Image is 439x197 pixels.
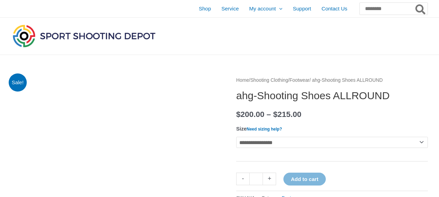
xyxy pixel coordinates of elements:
input: Product quantity [249,173,263,185]
img: Sport Shooting Depot [11,23,157,49]
span: – [267,110,271,119]
a: + [263,173,276,185]
nav: Breadcrumb [236,76,428,85]
a: - [236,173,249,185]
span: $ [273,110,278,119]
span: $ [236,110,241,119]
a: Footwear [289,78,309,83]
bdi: 200.00 [236,110,264,119]
span: Sale! [9,73,27,92]
h1: ahg-Shooting Shoes ALLROUND [236,89,428,102]
a: Need sizing help? [247,127,282,132]
bdi: 215.00 [273,110,301,119]
a: Home [236,78,249,83]
label: Size [236,126,282,132]
button: Add to cart [283,173,325,186]
button: Search [414,3,428,15]
a: Shooting Clothing [250,78,288,83]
